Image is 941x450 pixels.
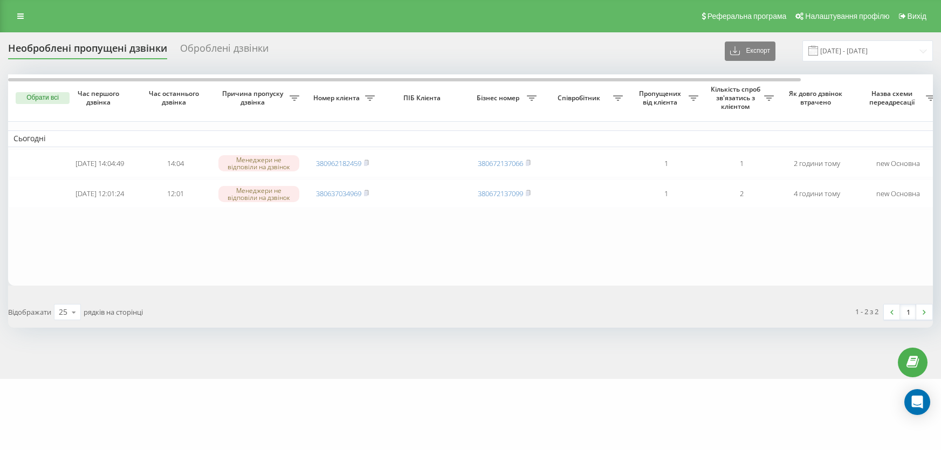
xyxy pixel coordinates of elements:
span: Час першого дзвінка [71,89,129,106]
td: 1 [628,179,704,208]
a: 380672137099 [478,189,523,198]
span: рядків на сторінці [84,307,143,317]
span: Кількість спроб зв'язатись з клієнтом [709,85,764,110]
td: [DATE] 14:04:49 [62,149,138,178]
div: Оброблені дзвінки [180,43,269,59]
div: 25 [59,307,67,317]
td: 12:01 [138,179,213,208]
span: Номер клієнта [310,94,365,102]
span: Відображати [8,307,51,317]
div: Менеджери не відповіли на дзвінок [218,155,299,171]
span: Бізнес номер [472,94,527,102]
div: Необроблені пропущені дзвінки [8,43,167,59]
div: 1 - 2 з 2 [855,306,878,317]
button: Обрати всі [16,92,70,104]
button: Експорт [725,41,775,61]
span: ПІБ Клієнта [389,94,457,102]
span: Час останнього дзвінка [146,89,204,106]
span: Назва схеми переадресації [860,89,926,106]
td: 2 години тому [779,149,855,178]
span: Співробітник [547,94,613,102]
td: 1 [704,149,779,178]
span: Причина пропуску дзвінка [218,89,290,106]
td: 1 [628,149,704,178]
span: Як довго дзвінок втрачено [788,89,846,106]
a: 380672137066 [478,158,523,168]
a: 380962182459 [316,158,361,168]
span: Налаштування профілю [805,12,889,20]
td: [DATE] 12:01:24 [62,179,138,208]
span: Пропущених від клієнта [634,89,689,106]
span: Вихід [908,12,926,20]
span: Реферальна програма [708,12,787,20]
div: Менеджери не відповіли на дзвінок [218,186,299,202]
a: 1 [900,304,916,320]
div: Open Intercom Messenger [904,389,930,415]
td: 2 [704,179,779,208]
td: 14:04 [138,149,213,178]
td: 4 години тому [779,179,855,208]
a: 380637034969 [316,189,361,198]
td: new Основна [855,149,941,178]
td: new Основна [855,179,941,208]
